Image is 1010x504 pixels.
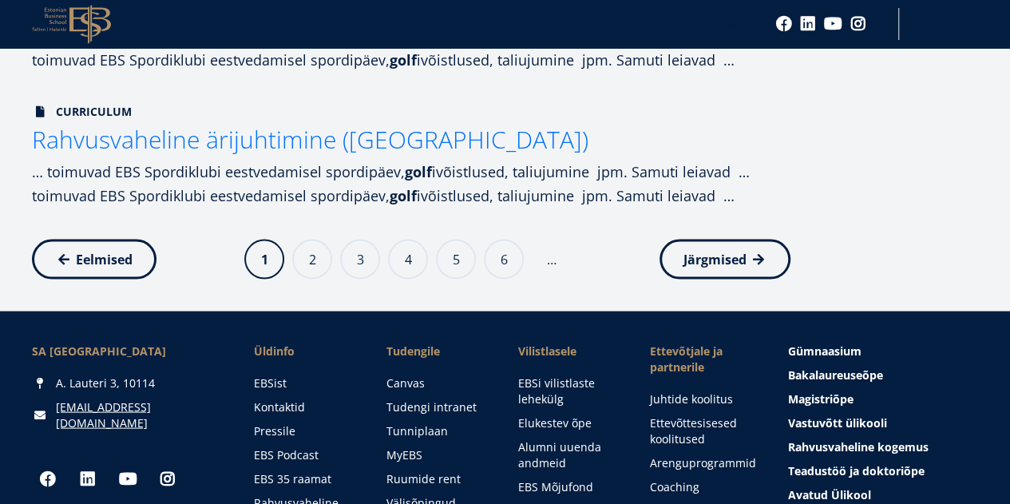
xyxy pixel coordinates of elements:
[244,240,284,280] a: 1
[518,375,618,407] a: EBSi vilistlaste lehekülg
[32,343,222,359] div: SA [GEOGRAPHIC_DATA]
[254,375,354,391] a: EBSist
[536,252,568,268] li: …
[788,391,854,407] span: Magistriõpe
[518,479,618,495] a: EBS Mõjufond
[484,240,524,280] a: 6
[405,162,432,181] strong: golf
[254,423,354,439] a: Pressile
[683,252,747,268] span: Järgmised
[72,463,104,495] a: Linkedin
[386,423,485,439] a: Tunniplaan
[650,391,756,407] a: Juhtide koolitus
[650,455,756,471] a: Arenguprogrammid
[386,471,485,487] a: Ruumide rent
[788,367,978,383] a: Bakalaureuseõpe
[254,447,354,463] a: EBS Podcast
[292,240,332,280] a: 2
[650,479,756,495] a: Coaching
[436,240,476,280] a: 5
[824,16,842,32] a: Youtube
[32,375,222,391] div: A. Lauteri 3, 10114
[32,104,132,120] span: Curriculum
[112,463,144,495] a: Youtube
[650,415,756,447] a: Ettevõttesisesed koolitused
[788,391,978,407] a: Magistriõpe
[32,463,64,495] a: Facebook
[650,343,756,375] span: Ettevõtjale ja partnerile
[386,447,485,463] a: MyEBS
[390,186,417,205] strong: golf
[32,160,790,208] div: … toimuvad EBS Spordiklubi eestvedamisel spordipäev, ivõistlused, taliujumine jpm. Samuti leiavad...
[518,343,618,359] span: Vilistlasele
[788,487,978,503] a: Avatud Ülikool
[386,375,485,391] a: Canvas
[518,439,618,471] a: Alumni uuenda andmeid
[788,343,978,359] a: Gümnaasium
[390,50,417,69] strong: golf
[152,463,184,495] a: Instagram
[788,415,978,431] a: Vastuvõtt ülikooli
[800,16,816,32] a: Linkedin
[788,463,978,479] a: Teadustöö ja doktoriõpe
[254,399,354,415] a: Kontaktid
[788,439,978,455] a: Rahvusvaheline kogemus
[32,24,790,72] div: … toimuvad EBS Spordiklubi eestvedamisel spordipäev, ivõistlused, taliujumine jpm. Samuti leiavad...
[788,367,883,383] span: Bakalaureuseõpe
[788,439,929,454] span: Rahvusvaheline kogemus
[850,16,866,32] a: Instagram
[76,252,133,268] span: Eelmised
[776,16,792,32] a: Facebook
[254,343,354,359] span: Üldinfo
[56,399,222,431] a: [EMAIL_ADDRESS][DOMAIN_NAME]
[254,471,354,487] a: EBS 35 raamat
[788,415,887,431] span: Vastuvõtt ülikooli
[788,343,861,359] span: Gümnaasium
[788,487,871,502] span: Avatud Ülikool
[32,123,588,156] span: Rahvusvaheline ärijuhtimine ([GEOGRAPHIC_DATA])
[518,415,618,431] a: Elukestev õpe
[788,463,925,478] span: Teadustöö ja doktoriõpe
[386,399,485,415] a: Tudengi intranet
[340,240,380,280] a: 3
[386,343,485,359] a: Tudengile
[388,240,428,280] a: 4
